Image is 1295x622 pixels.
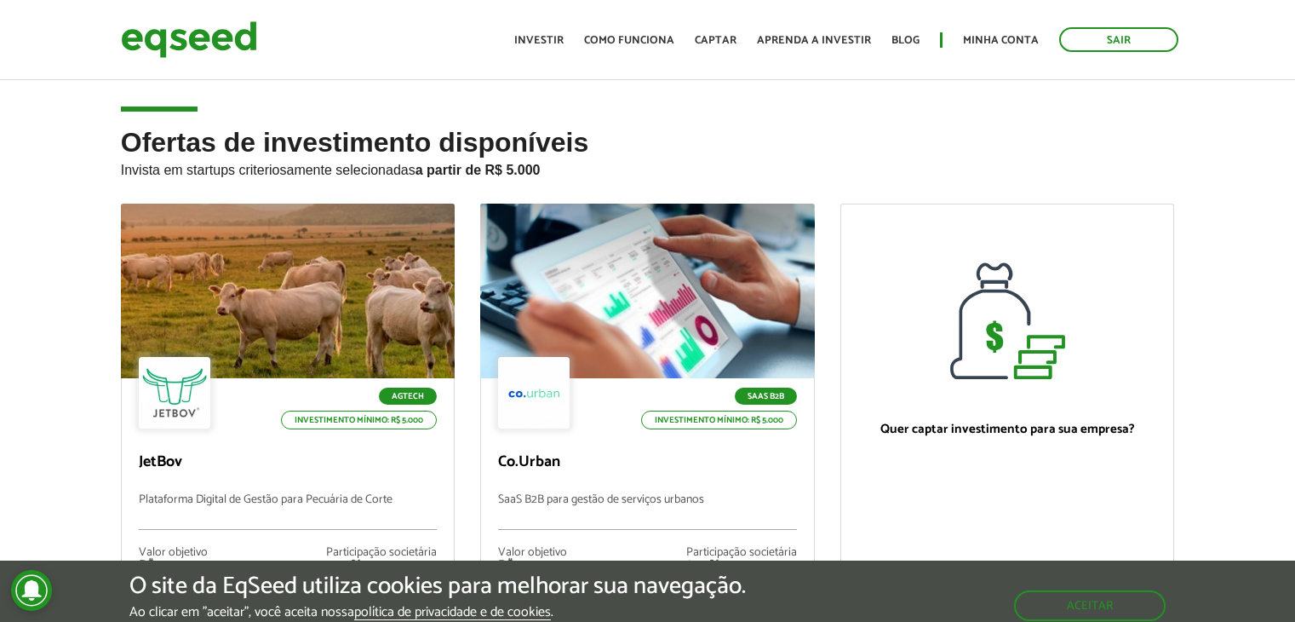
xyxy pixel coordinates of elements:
p: SaaS B2B [735,388,797,405]
div: R$ 1.200.000 [498,559,576,573]
button: Aceitar [1014,590,1166,621]
a: Investir [514,35,564,46]
p: Agtech [379,388,437,405]
a: Minha conta [963,35,1039,46]
div: R$ 1.500.000 [139,559,217,573]
p: Invista em startups criteriosamente selecionadas [121,158,1175,178]
a: Como funciona [584,35,674,46]
div: 3,50% [326,559,437,573]
strong: a partir de R$ 5.000 [415,163,541,177]
p: Co.Urban [498,453,797,472]
div: Participação societária [326,547,437,559]
div: 8,10% [686,559,797,573]
h2: Ofertas de investimento disponíveis [121,128,1175,204]
img: EqSeed [121,17,257,62]
p: Investimento mínimo: R$ 5.000 [281,411,437,429]
p: JetBov [139,453,438,472]
p: SaaS B2B para gestão de serviços urbanos [498,493,797,530]
a: Blog [891,35,920,46]
p: Investimento mínimo: R$ 5.000 [641,411,797,429]
p: Plataforma Digital de Gestão para Pecuária de Corte [139,493,438,530]
p: Quer captar investimento para sua empresa? [858,422,1157,437]
div: Participação societária [686,547,797,559]
a: Aprenda a investir [757,35,871,46]
a: Sair [1059,27,1178,52]
div: Valor objetivo [498,547,576,559]
a: Captar [695,35,736,46]
p: Ao clicar em "aceitar", você aceita nossa . [129,604,746,620]
div: Valor objetivo [139,547,217,559]
a: política de privacidade e de cookies [354,606,551,620]
h5: O site da EqSeed utiliza cookies para melhorar sua navegação. [129,573,746,600]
